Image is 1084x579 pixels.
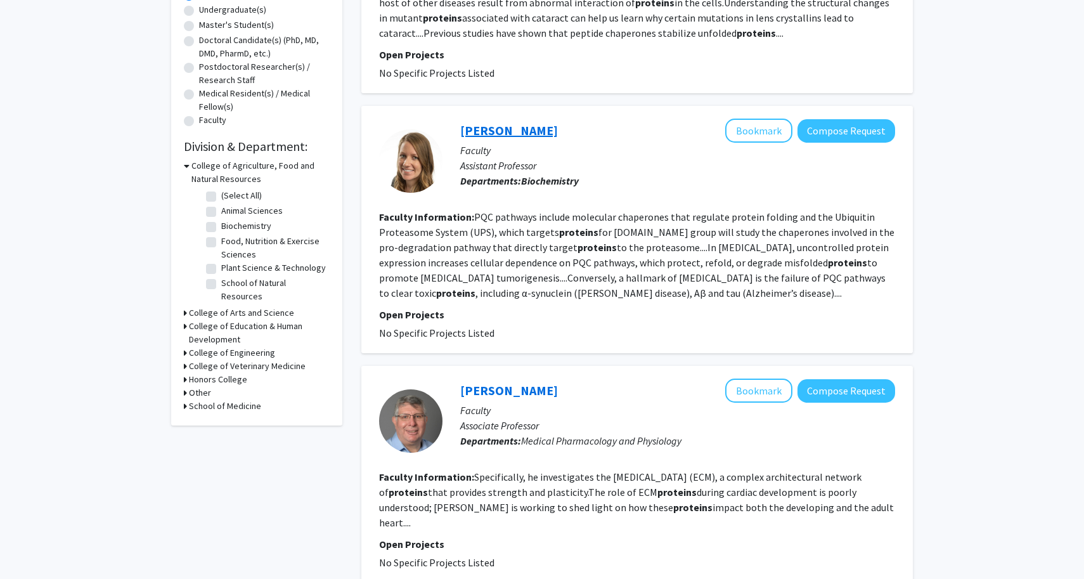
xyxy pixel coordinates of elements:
fg-read-more: PQC pathways include molecular chaperones that regulate protein folding and the Ubiquitin Proteas... [379,211,894,299]
p: Assistant Professor [460,158,895,173]
a: [PERSON_NAME] [460,382,558,398]
button: Compose Request to Stephanie Gates [797,119,895,143]
label: Biochemistry [221,219,271,233]
label: Food, Nutrition & Exercise Sciences [221,235,326,261]
label: Master's Student(s) [199,18,274,32]
p: Open Projects [379,47,895,62]
label: (Select All) [221,189,262,202]
h3: College of Agriculture, Food and Natural Resources [191,159,330,186]
h3: College of Arts and Science [189,306,294,320]
p: Faculty [460,143,895,158]
b: proteins [673,501,713,514]
p: Open Projects [379,537,895,552]
h3: School of Medicine [189,400,261,413]
h3: College of Education & Human Development [189,320,330,346]
b: Faculty Information: [379,471,474,483]
b: proteins [828,256,867,269]
b: proteins [559,226,598,238]
button: Add Stephanie Gates to Bookmarks [725,119,792,143]
a: [PERSON_NAME] [460,122,558,138]
b: proteins [657,486,697,498]
h3: Honors College [189,373,247,386]
b: Faculty Information: [379,211,474,223]
label: Undergraduate(s) [199,3,266,16]
b: proteins [389,486,428,498]
p: Faculty [460,403,895,418]
b: proteins [577,241,617,254]
button: Add Luis Polo-Parada to Bookmarks [725,379,792,403]
span: No Specific Projects Listed [379,556,494,569]
p: Associate Professor [460,418,895,433]
b: Departments: [460,434,521,447]
b: Departments: [460,174,521,187]
b: proteins [737,27,776,39]
label: Animal Sciences [221,204,283,218]
label: Medical Resident(s) / Medical Fellow(s) [199,87,330,114]
iframe: Chat [10,522,54,569]
span: No Specific Projects Listed [379,327,494,339]
label: School of Natural Resources [221,276,326,303]
span: Medical Pharmacology and Physiology [521,434,681,447]
h3: College of Engineering [189,346,275,360]
b: proteins [423,11,462,24]
fg-read-more: Specifically, he investigates the [MEDICAL_DATA] (ECM), a complex architectural network of that p... [379,471,894,529]
h3: Other [189,386,211,400]
label: Faculty [199,114,226,127]
b: Biochemistry [521,174,579,187]
p: Open Projects [379,307,895,322]
span: No Specific Projects Listed [379,67,494,79]
h2: Division & Department: [184,139,330,154]
h3: College of Veterinary Medicine [189,360,306,373]
label: Postdoctoral Researcher(s) / Research Staff [199,60,330,87]
label: Plant Science & Technology [221,261,326,275]
label: Doctoral Candidate(s) (PhD, MD, DMD, PharmD, etc.) [199,34,330,60]
button: Compose Request to Luis Polo-Parada [797,379,895,403]
b: proteins [436,287,475,299]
